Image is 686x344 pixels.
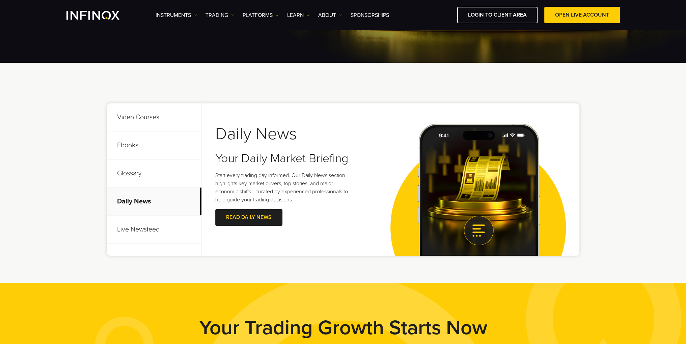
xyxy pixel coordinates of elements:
[215,171,356,204] p: Start every trading day informed. Our Daily News section highlights key market drivers, top stori...
[243,11,279,19] a: PLATFORMS
[156,11,197,19] a: Instruments
[107,216,201,244] p: Live Newsfeed
[66,11,135,20] a: INFINOX Logo
[215,151,356,166] h3: Your Daily Market Briefing
[351,11,389,19] a: SPONSORSHIPS
[205,11,234,19] a: TRADING
[107,131,201,159] p: Ebooks
[215,124,356,144] h2: Daily News
[318,11,342,19] a: ABOUT
[215,209,282,226] a: Read Daily News
[107,103,201,131] p: Video Courses
[287,11,310,19] a: Learn
[107,188,201,216] p: Daily News
[544,7,620,23] a: OPEN LIVE ACCOUNT
[457,7,538,23] a: LOGIN TO CLIENT AREA
[107,159,201,188] p: Glossary
[199,316,487,340] strong: Your Trading Growth Starts Now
